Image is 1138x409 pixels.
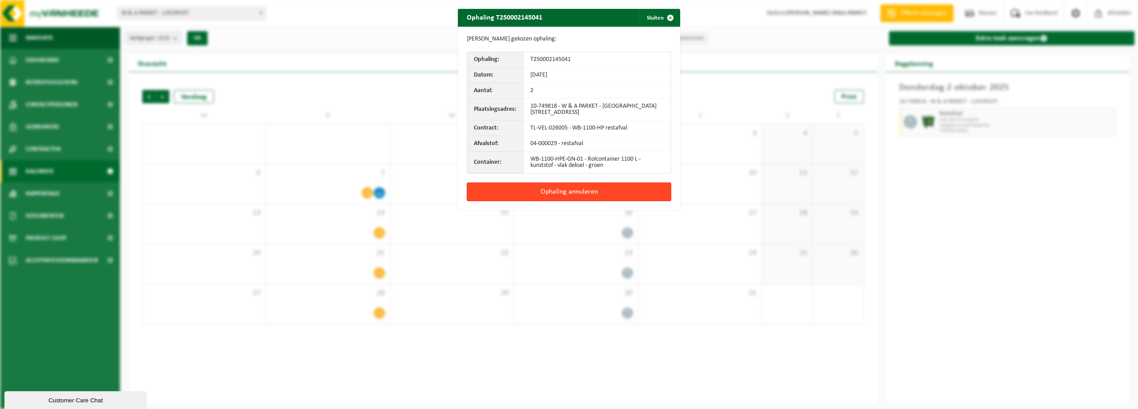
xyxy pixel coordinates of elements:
td: 04-000029 - restafval [524,136,671,152]
td: TL-VEL-026005 - WB-1100-HP restafval [524,121,671,136]
th: Afvalstof: [467,136,524,152]
th: Contract: [467,121,524,136]
th: Plaatsingsadres: [467,99,524,121]
td: T250002145041 [524,52,671,68]
th: Aantal: [467,83,524,99]
p: [PERSON_NAME] gekozen ophaling: [467,36,671,43]
td: 10-749818 - W & A PARKET - [GEOGRAPHIC_DATA][STREET_ADDRESS] [524,99,671,121]
th: Datum: [467,68,524,83]
th: Ophaling: [467,52,524,68]
h2: Ophaling T250002145041 [458,9,551,26]
button: Sluiten [640,9,679,27]
iframe: chat widget [4,389,148,409]
button: Ophaling annuleren [467,182,671,201]
td: [DATE] [524,68,671,83]
td: 2 [524,83,671,99]
td: WB-1100-HPE-GN-01 - Rolcontainer 1100 L - kunststof - vlak deksel - groen [524,152,671,173]
th: Container: [467,152,524,173]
